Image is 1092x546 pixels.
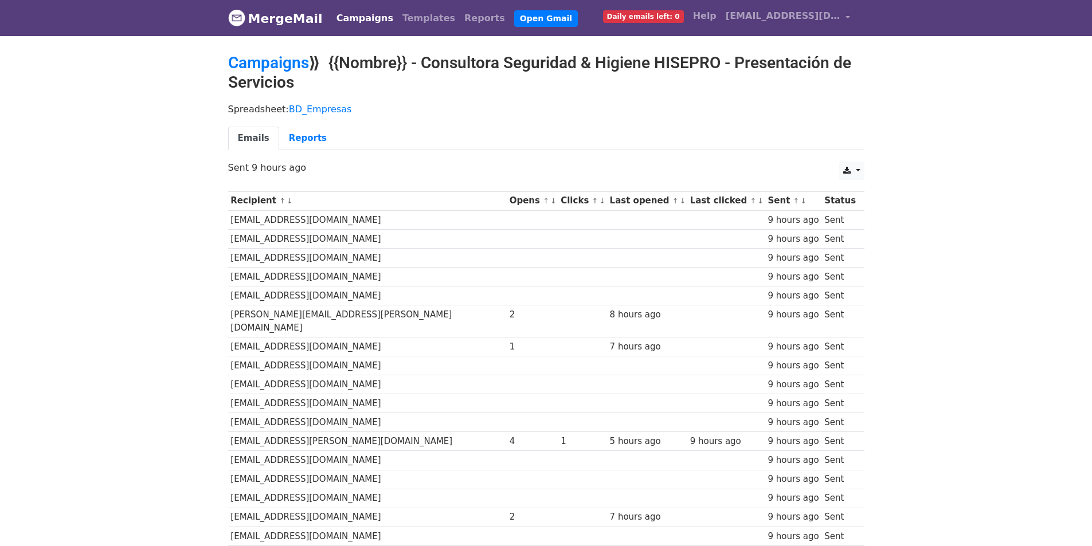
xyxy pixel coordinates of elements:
div: 9 hours ago [768,359,819,372]
td: Sent [821,286,858,305]
a: Reports [279,127,336,150]
td: [EMAIL_ADDRESS][DOMAIN_NAME] [228,268,507,286]
td: [EMAIL_ADDRESS][DOMAIN_NAME] [228,527,507,545]
td: Sent [821,356,858,375]
th: Status [821,191,858,210]
div: 9 hours ago [768,454,819,467]
a: Help [688,5,721,28]
td: Sent [821,229,858,248]
a: Open Gmail [514,10,578,27]
div: 9 hours ago [768,233,819,246]
a: ↑ [543,197,549,205]
th: Recipient [228,191,507,210]
a: ↑ [592,197,598,205]
td: [EMAIL_ADDRESS][DOMAIN_NAME] [228,413,507,432]
td: Sent [821,268,858,286]
td: [EMAIL_ADDRESS][DOMAIN_NAME] [228,394,507,413]
div: 9 hours ago [768,492,819,505]
div: 9 hours ago [690,435,762,448]
p: Spreadsheet: [228,103,864,115]
a: ↓ [287,197,293,205]
img: MergeMail logo [228,9,245,26]
td: [EMAIL_ADDRESS][DOMAIN_NAME] [228,229,507,248]
td: [PERSON_NAME][EMAIL_ADDRESS][PERSON_NAME][DOMAIN_NAME] [228,305,507,337]
div: 9 hours ago [768,416,819,429]
td: [EMAIL_ADDRESS][DOMAIN_NAME] [228,248,507,267]
a: Campaigns [332,7,398,30]
div: 9 hours ago [768,340,819,353]
div: 7 hours ago [610,340,684,353]
div: 9 hours ago [768,530,819,543]
a: ↓ [800,197,807,205]
td: [EMAIL_ADDRESS][DOMAIN_NAME] [228,375,507,394]
a: Daily emails left: 0 [598,5,688,28]
div: 9 hours ago [768,252,819,265]
div: 8 hours ago [610,308,684,321]
a: [EMAIL_ADDRESS][DOMAIN_NAME] [721,5,855,32]
td: Sent [821,489,858,508]
a: ↓ [679,197,686,205]
td: Sent [821,210,858,229]
th: Last opened [607,191,687,210]
a: Campaigns [228,53,309,72]
p: Sent 9 hours ago [228,162,864,174]
td: Sent [821,337,858,356]
a: ↑ [750,197,756,205]
td: [EMAIL_ADDRESS][PERSON_NAME][DOMAIN_NAME] [228,432,507,451]
div: 9 hours ago [768,473,819,486]
div: 9 hours ago [768,308,819,321]
td: [EMAIL_ADDRESS][DOMAIN_NAME] [228,210,507,229]
div: 9 hours ago [768,435,819,448]
td: Sent [821,394,858,413]
div: 9 hours ago [768,510,819,524]
div: 1 [510,340,555,353]
div: 9 hours ago [768,289,819,303]
div: 9 hours ago [768,397,819,410]
a: Emails [228,127,279,150]
a: ↑ [793,197,800,205]
th: Last clicked [687,191,765,210]
div: 9 hours ago [768,214,819,227]
a: ↑ [279,197,285,205]
a: ↑ [672,197,679,205]
td: Sent [821,375,858,394]
td: [EMAIL_ADDRESS][DOMAIN_NAME] [228,470,507,489]
th: Clicks [558,191,606,210]
td: [EMAIL_ADDRESS][DOMAIN_NAME] [228,337,507,356]
div: 2 [510,510,555,524]
a: BD_Empresas [289,104,352,115]
td: Sent [821,305,858,337]
td: Sent [821,451,858,470]
a: ↓ [599,197,605,205]
a: ↓ [757,197,764,205]
td: Sent [821,413,858,432]
a: Templates [398,7,460,30]
td: [EMAIL_ADDRESS][DOMAIN_NAME] [228,356,507,375]
div: 1 [561,435,604,448]
td: [EMAIL_ADDRESS][DOMAIN_NAME] [228,451,507,470]
a: ↓ [550,197,557,205]
span: [EMAIL_ADDRESS][DOMAIN_NAME] [726,9,840,23]
td: Sent [821,527,858,545]
td: Sent [821,508,858,527]
div: 7 hours ago [610,510,684,524]
a: Reports [460,7,510,30]
h2: ⟫ {{Nombre}} - Consultora Seguridad & Higiene HISEPRO - Presentación de Servicios [228,53,864,92]
div: 5 hours ago [610,435,684,448]
td: Sent [821,470,858,489]
td: [EMAIL_ADDRESS][DOMAIN_NAME] [228,508,507,527]
div: 9 hours ago [768,270,819,284]
span: Daily emails left: 0 [603,10,684,23]
td: [EMAIL_ADDRESS][DOMAIN_NAME] [228,286,507,305]
td: Sent [821,248,858,267]
div: 4 [510,435,555,448]
div: 9 hours ago [768,378,819,391]
td: [EMAIL_ADDRESS][DOMAIN_NAME] [228,489,507,508]
td: Sent [821,432,858,451]
th: Sent [765,191,822,210]
div: 2 [510,308,555,321]
th: Opens [507,191,558,210]
a: MergeMail [228,6,323,30]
